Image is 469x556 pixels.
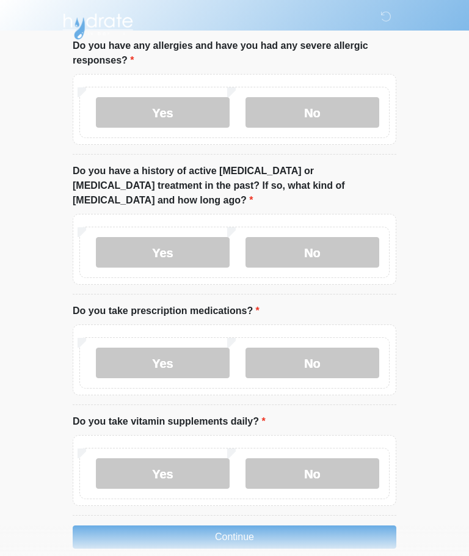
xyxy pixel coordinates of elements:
label: No [245,348,379,378]
label: Yes [96,97,230,128]
label: No [245,237,379,268]
label: No [245,97,379,128]
label: Yes [96,458,230,489]
label: No [245,458,379,489]
label: Yes [96,237,230,268]
label: Do you have any allergies and have you had any severe allergic responses? [73,38,396,68]
label: Do you take prescription medications? [73,304,260,318]
button: Continue [73,525,396,549]
label: Do you take vitamin supplements daily? [73,414,266,429]
img: Hydrate IV Bar - Arcadia Logo [60,9,135,40]
label: Do you have a history of active [MEDICAL_DATA] or [MEDICAL_DATA] treatment in the past? If so, wh... [73,164,396,208]
label: Yes [96,348,230,378]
